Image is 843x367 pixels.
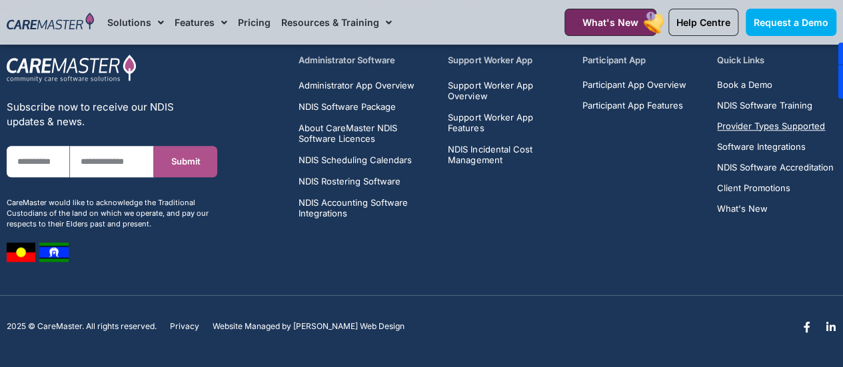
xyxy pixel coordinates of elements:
[448,144,567,165] a: NDIS Incidental Cost Management
[298,155,411,165] span: NDIS Scheduling Calendars
[213,322,291,331] span: Website Managed by
[7,242,35,262] img: image 7
[7,100,217,129] div: Subscribe now to receive our NDIS updates & news.
[717,54,836,67] h5: Quick Links
[298,176,400,186] span: NDIS Rostering Software
[717,183,834,193] a: Client Promotions
[39,242,69,262] img: image 8
[746,9,836,36] a: Request a Demo
[298,176,432,186] a: NDIS Rostering Software
[717,204,768,214] span: What's New
[582,80,686,90] a: Participant App Overview
[582,54,702,67] h5: Participant App
[717,204,834,214] a: What's New
[717,142,806,152] span: Software Integrations
[717,121,834,131] a: Provider Types Supported
[298,101,395,112] span: NDIS Software Package
[298,123,432,144] a: About CareMaster NDIS Software Licences
[298,80,432,91] a: Administrator App Overview
[717,163,834,173] a: NDIS Software Accreditation
[676,17,730,28] span: Help Centre
[754,17,828,28] span: Request a Demo
[298,155,432,165] a: NDIS Scheduling Calendars
[717,80,772,90] span: Book a Demo
[717,183,790,193] span: Client Promotions
[717,101,812,111] span: NDIS Software Training
[564,9,656,36] a: What's New
[582,17,638,28] span: What's New
[7,322,157,331] p: 2025 © CareMaster. All rights reserved.
[170,322,199,331] a: Privacy
[448,54,567,67] h5: Support Worker App
[448,80,567,101] a: Support Worker App Overview
[298,101,432,112] a: NDIS Software Package
[582,101,686,111] a: Participant App Features
[298,80,414,91] span: Administrator App Overview
[717,101,834,111] a: NDIS Software Training
[7,146,217,190] form: New Form
[171,157,201,167] span: Submit
[668,9,738,36] a: Help Centre
[7,13,94,32] img: CareMaster Logo
[717,121,825,131] span: Provider Types Supported
[293,322,405,331] a: [PERSON_NAME] Web Design
[298,54,432,67] h5: Administrator Software
[298,197,432,218] a: NDIS Accounting Software Integrations
[582,101,683,111] span: Participant App Features
[7,197,217,229] div: CareMaster would like to acknowledge the Traditional Custodians of the land on which we operate, ...
[154,146,217,177] button: Submit
[448,112,567,133] a: Support Worker App Features
[7,54,137,83] img: CareMaster Logo Part
[717,80,834,90] a: Book a Demo
[717,142,834,152] a: Software Integrations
